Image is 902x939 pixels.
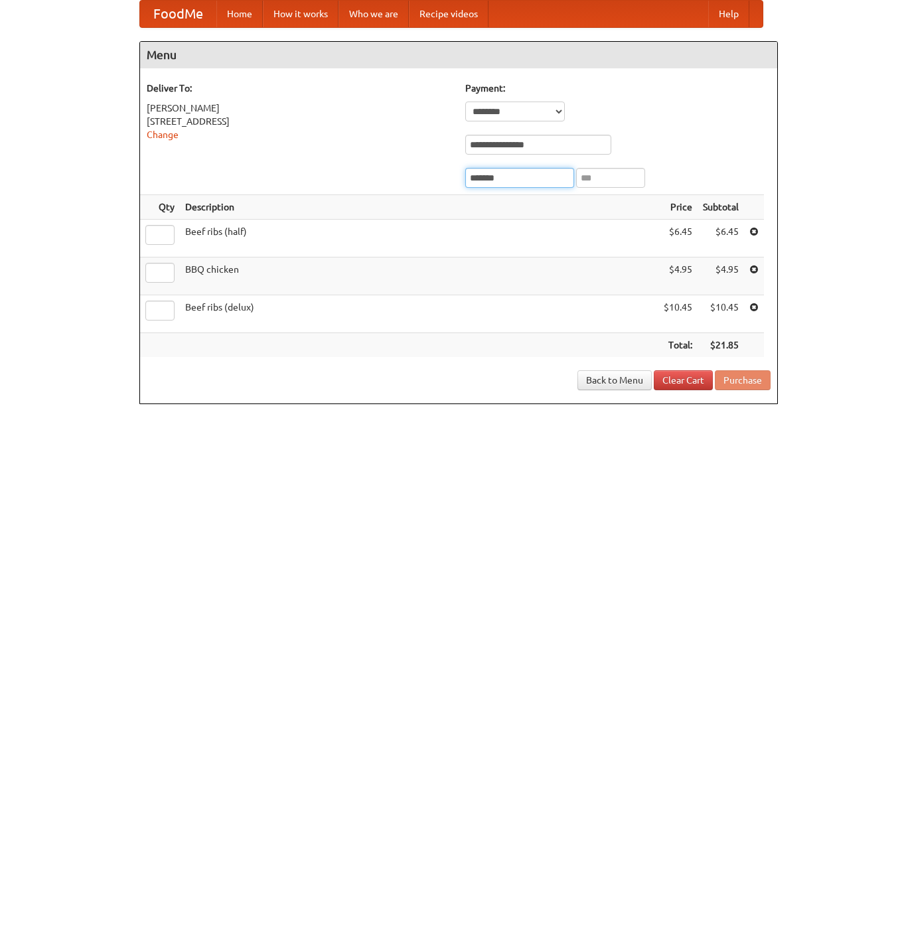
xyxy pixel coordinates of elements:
[698,295,744,333] td: $10.45
[180,257,658,295] td: BBQ chicken
[140,1,216,27] a: FoodMe
[140,195,180,220] th: Qty
[658,333,698,358] th: Total:
[698,257,744,295] td: $4.95
[698,220,744,257] td: $6.45
[577,370,652,390] a: Back to Menu
[140,42,777,68] h4: Menu
[715,370,771,390] button: Purchase
[180,195,658,220] th: Description
[147,115,452,128] div: [STREET_ADDRESS]
[658,257,698,295] td: $4.95
[147,129,179,140] a: Change
[465,82,771,95] h5: Payment:
[654,370,713,390] a: Clear Cart
[698,333,744,358] th: $21.85
[180,295,658,333] td: Beef ribs (delux)
[658,220,698,257] td: $6.45
[708,1,749,27] a: Help
[263,1,338,27] a: How it works
[409,1,489,27] a: Recipe videos
[698,195,744,220] th: Subtotal
[216,1,263,27] a: Home
[658,295,698,333] td: $10.45
[180,220,658,257] td: Beef ribs (half)
[147,82,452,95] h5: Deliver To:
[338,1,409,27] a: Who we are
[147,102,452,115] div: [PERSON_NAME]
[658,195,698,220] th: Price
